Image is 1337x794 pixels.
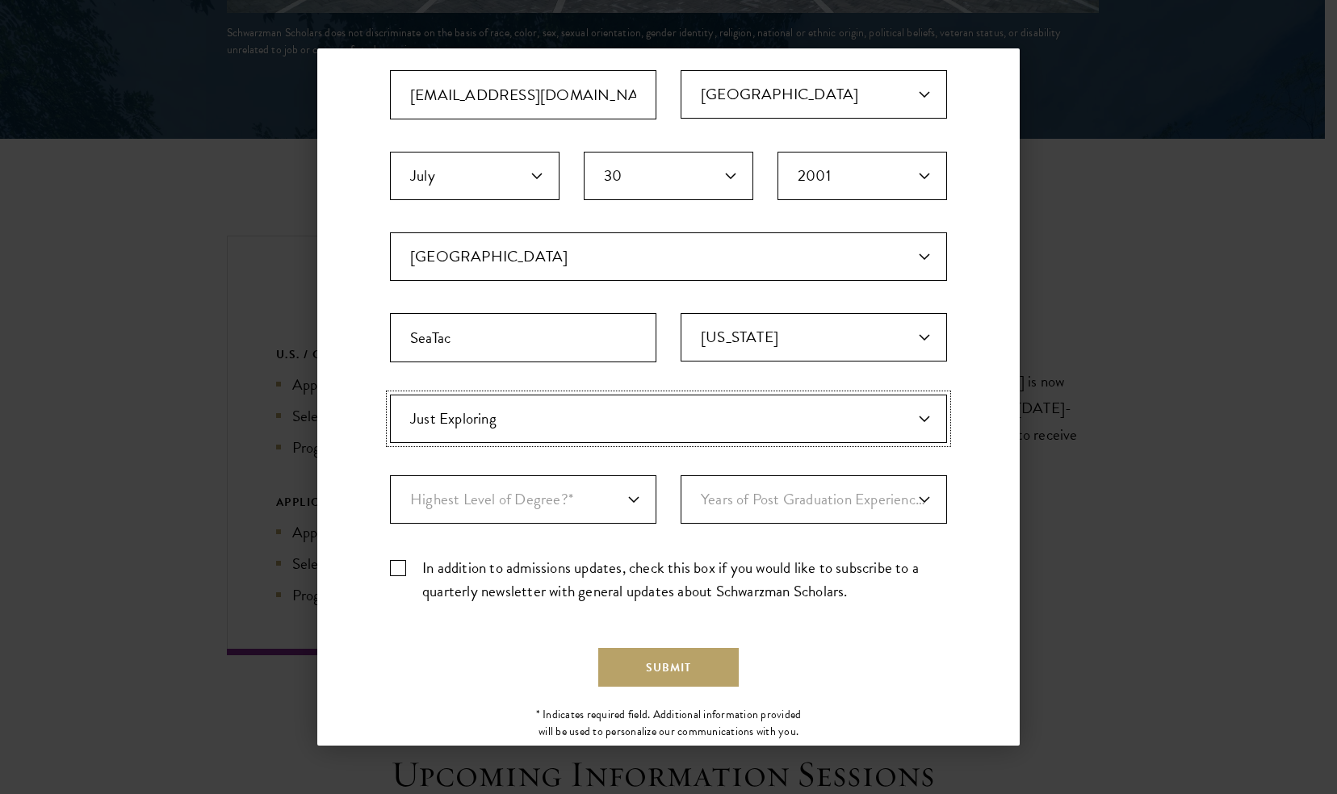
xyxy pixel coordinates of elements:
[390,152,947,232] div: Birthdate*
[390,556,947,603] label: In addition to admissions updates, check this box if you would like to subscribe to a quarterly n...
[681,475,947,524] div: Years of Post Graduation Experience?*
[390,556,947,603] div: Check this box to receive a quarterly newsletter with general updates about Schwarzman Scholars.
[681,70,947,119] div: Primary Citizenship*
[530,706,808,740] div: * Indicates required field. Additional information provided will be used to personalize our commu...
[584,152,753,200] select: Day
[390,475,656,524] div: Highest Level of Degree?*
[598,648,739,687] button: Submit
[777,152,947,200] select: Year
[390,313,656,362] input: City
[390,395,947,443] div: Anticipated Entry Term*
[390,152,560,200] select: Month
[390,70,656,119] input: Email Address*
